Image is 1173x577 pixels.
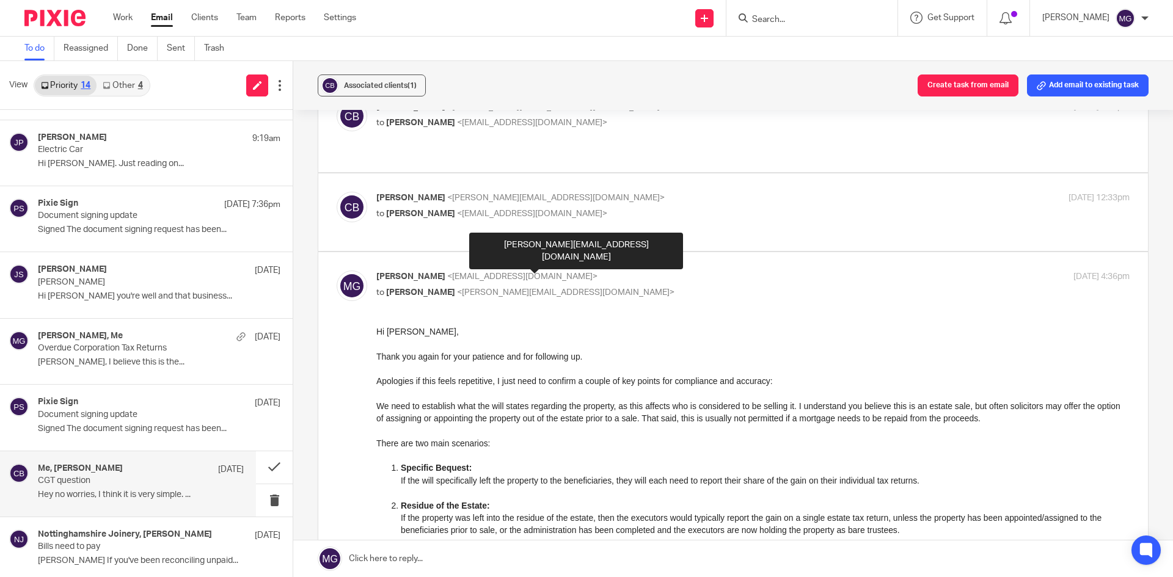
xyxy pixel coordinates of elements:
span: to [376,118,384,127]
p: [PERSON_NAME] [38,277,232,288]
p: If the will specifically left the property to the beneficiaries, they will each need to report th... [24,136,753,161]
div: [PERSON_NAME][EMAIL_ADDRESS][DOMAIN_NAME] [469,233,683,269]
a: Priority14 [35,76,97,95]
img: svg%3E [9,264,29,284]
img: svg%3E [337,192,367,222]
img: svg%3E [321,76,339,95]
img: svg%3E [9,132,29,152]
span: [PERSON_NAME] [386,209,455,218]
p: [DATE] [255,397,280,409]
span: Associated clients [344,82,417,89]
strong: Residue of the Estate: [24,175,114,185]
a: Reassigned [64,37,118,60]
a: Done [127,37,158,60]
h4: [PERSON_NAME], Me [38,331,123,341]
img: svg%3E [9,463,29,483]
p: [PERSON_NAME] [1042,12,1109,24]
a: Trash [204,37,233,60]
p: Overdue Corporation Tax Returns [38,343,232,354]
h4: [PERSON_NAME] [38,264,107,275]
a: Reports [275,12,305,24]
img: svg%3E [9,529,29,549]
button: Create task from email [918,74,1018,96]
p: [DATE] [255,529,280,542]
a: Work [113,12,133,24]
span: Get Support [927,13,974,22]
p: Hi [PERSON_NAME] you're well and that business... [38,291,280,302]
div: 4 [138,81,143,90]
a: Email [151,12,173,24]
img: svg%3E [9,198,29,218]
p: [DATE] 12:33pm [1069,192,1130,205]
p: Electric Car [38,145,232,155]
p: Hey no worries, I think it is very simple. ... [38,490,244,500]
button: Associated clients(1) [318,74,426,96]
a: Clients [191,12,218,24]
p: [DATE] [255,331,280,343]
span: [PERSON_NAME] [386,118,455,127]
p: [DATE] 7:36pm [224,198,280,211]
span: <[EMAIL_ADDRESS][DOMAIN_NAME]> [457,209,607,218]
a: Settings [324,12,356,24]
img: svg%3E [337,270,367,301]
h4: Pixie Sign [38,397,78,407]
img: svg%3E [9,331,29,350]
a: Sent [167,37,195,60]
input: Search [751,15,861,26]
span: [PERSON_NAME] [376,272,445,281]
p: Bills need to pay [38,542,232,552]
span: to [376,288,384,297]
span: View [9,79,27,92]
h4: Pixie Sign [38,198,78,209]
a: To do [24,37,54,60]
h4: [PERSON_NAME] [38,132,107,143]
p: Document signing update [38,410,232,420]
span: <[EMAIL_ADDRESS][DOMAIN_NAME]> [457,118,607,127]
p: If the property was left into the residue of the estate, then the executors would typically repor... [24,174,753,211]
span: [PERSON_NAME] [376,194,445,202]
button: Add email to existing task [1027,74,1149,96]
p: Signed The document signing request has been... [38,225,280,235]
strong: Specific Bequest: [24,137,95,147]
img: Pixie [24,10,86,26]
span: [PERSON_NAME] [386,288,455,297]
p: 9:19am [252,132,280,145]
p: [PERSON_NAME] If you've been reconciling unpaid... [38,556,280,566]
img: svg%3E [337,101,367,131]
p: [DATE] 4:36pm [1073,270,1130,283]
span: (1) [407,82,417,89]
p: [DATE] [218,463,244,476]
p: Hi [PERSON_NAME]. Just reading on... [38,159,280,169]
span: <[EMAIL_ADDRESS][DOMAIN_NAME]> [447,272,597,281]
span: to [376,209,384,218]
h4: Nottinghamshire Joinery, [PERSON_NAME] [38,529,212,540]
img: svg%3E [1116,9,1135,28]
span: <[PERSON_NAME][EMAIL_ADDRESS][DOMAIN_NAME]> [457,288,674,297]
div: 14 [81,81,90,90]
p: Document signing update [38,211,232,221]
h4: Me, [PERSON_NAME] [38,463,123,474]
img: svg%3E [9,397,29,416]
p: CGT question [38,476,203,486]
a: Other4 [97,76,148,95]
p: [DATE] [255,264,280,277]
p: Signed The document signing request has been... [38,424,280,434]
a: Team [236,12,257,24]
p: [PERSON_NAME], I believe this is the... [38,357,280,368]
span: <[PERSON_NAME][EMAIL_ADDRESS][DOMAIN_NAME]> [447,194,665,202]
